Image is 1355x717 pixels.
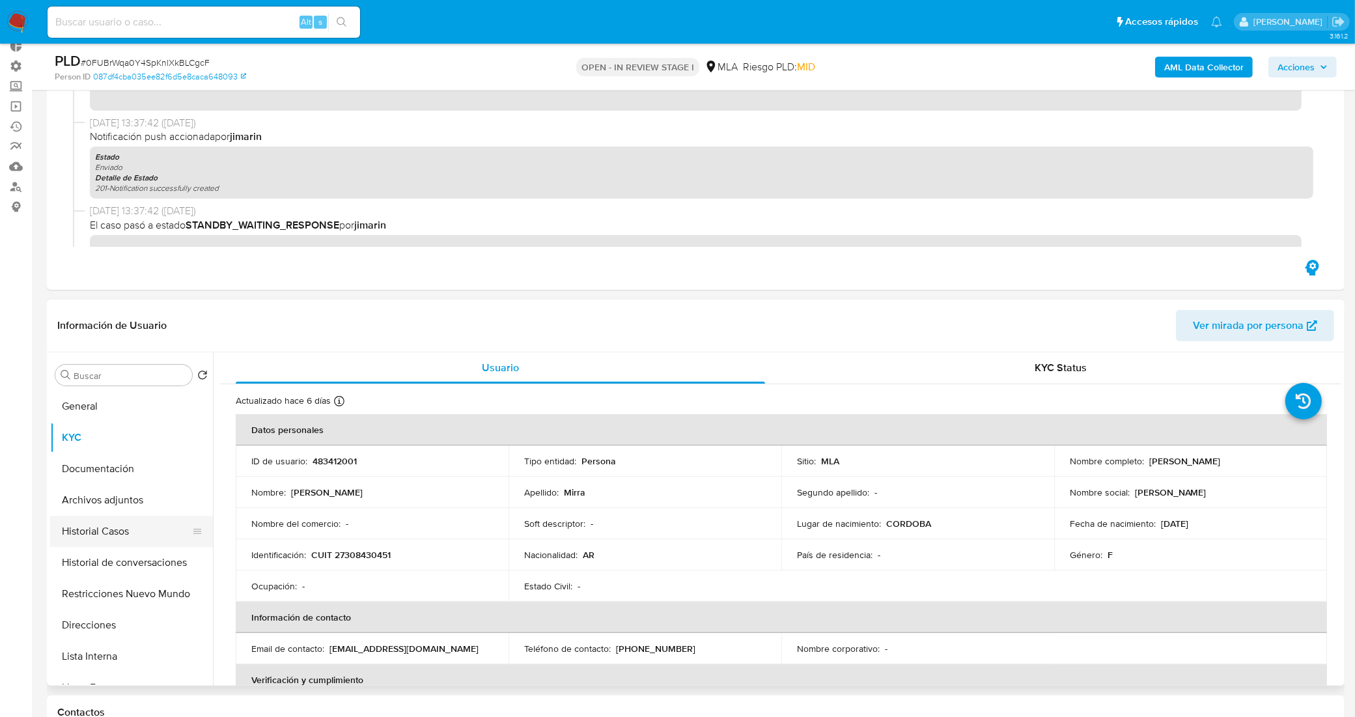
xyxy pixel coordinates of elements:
button: AML Data Collector [1155,57,1253,77]
a: 087df4cba035ee82f6d5e8caca648093 [93,71,246,83]
b: Person ID [55,71,91,83]
p: [DATE] [1161,518,1188,529]
p: País de residencia : [797,549,873,561]
span: KYC Status [1035,360,1087,375]
span: Accesos rápidos [1125,15,1198,29]
input: Buscar usuario o caso... [48,14,360,31]
div: MLA [705,60,738,74]
p: Nombre completo : [1070,455,1144,467]
span: Ver mirada por persona [1193,310,1304,341]
p: Nacionalidad : [524,549,578,561]
a: Notificaciones [1211,16,1222,27]
a: Salir [1332,15,1345,29]
p: Nombre corporativo : [797,643,880,654]
button: Documentación [50,453,213,485]
p: - [874,486,877,498]
p: ID de usuario : [251,455,307,467]
span: s [318,16,322,28]
span: MID [797,59,815,74]
p: [PERSON_NAME] [1149,455,1221,467]
p: CUIT 27308430451 [311,549,391,561]
button: KYC [50,422,213,453]
button: Restricciones Nuevo Mundo [50,578,213,610]
p: MLA [821,455,839,467]
b: AML Data Collector [1164,57,1244,77]
p: OPEN - IN REVIEW STAGE I [576,58,699,76]
p: - [302,580,305,592]
p: Identificación : [251,549,306,561]
p: Mirra [564,486,585,498]
button: Lista Interna [50,641,213,672]
button: Direcciones [50,610,213,641]
button: search-icon [328,13,355,31]
span: Usuario [482,360,519,375]
p: Soft descriptor : [524,518,585,529]
p: [PERSON_NAME] [1135,486,1207,498]
button: Acciones [1268,57,1337,77]
span: Alt [301,16,311,28]
h1: Información de Usuario [57,319,167,332]
p: Ocupación : [251,580,297,592]
button: Historial de conversaciones [50,547,213,578]
p: leandro.caroprese@mercadolibre.com [1253,16,1327,28]
button: Listas Externas [50,672,213,703]
p: F [1108,549,1113,561]
p: - [346,518,348,529]
p: Nombre del comercio : [251,518,341,529]
p: AR [583,549,594,561]
p: Email de contacto : [251,643,324,654]
button: Archivos adjuntos [50,485,213,516]
p: Sitio : [797,455,816,467]
p: Actualizado hace 6 días [236,395,331,407]
p: Nombre : [251,486,286,498]
p: - [878,549,880,561]
button: Historial Casos [50,516,203,547]
button: Volver al orden por defecto [197,370,208,384]
th: Información de contacto [236,602,1327,633]
p: Estado Civil : [524,580,572,592]
button: Buscar [61,370,71,380]
input: Buscar [74,370,187,382]
span: Acciones [1278,57,1315,77]
button: Ver mirada por persona [1176,310,1334,341]
p: Persona [581,455,616,467]
th: Datos personales [236,414,1327,445]
span: # 0FUBrWqa0Y4SpKnlXkBLCgcF [81,56,210,69]
p: Nombre social : [1070,486,1130,498]
p: Apellido : [524,486,559,498]
span: 3.161.2 [1330,31,1348,41]
p: [PERSON_NAME] [291,486,363,498]
th: Verificación y cumplimiento [236,664,1327,696]
p: [EMAIL_ADDRESS][DOMAIN_NAME] [329,643,479,654]
p: - [578,580,580,592]
p: CORDOBA [886,518,931,529]
p: Fecha de nacimiento : [1070,518,1156,529]
p: Lugar de nacimiento : [797,518,881,529]
p: 483412001 [313,455,357,467]
p: Segundo apellido : [797,486,869,498]
p: [PHONE_NUMBER] [616,643,695,654]
b: PLD [55,50,81,71]
p: - [591,518,593,529]
p: Teléfono de contacto : [524,643,611,654]
p: - [885,643,887,654]
p: Género : [1070,549,1102,561]
span: Riesgo PLD: [743,60,815,74]
p: Tipo entidad : [524,455,576,467]
button: General [50,391,213,422]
